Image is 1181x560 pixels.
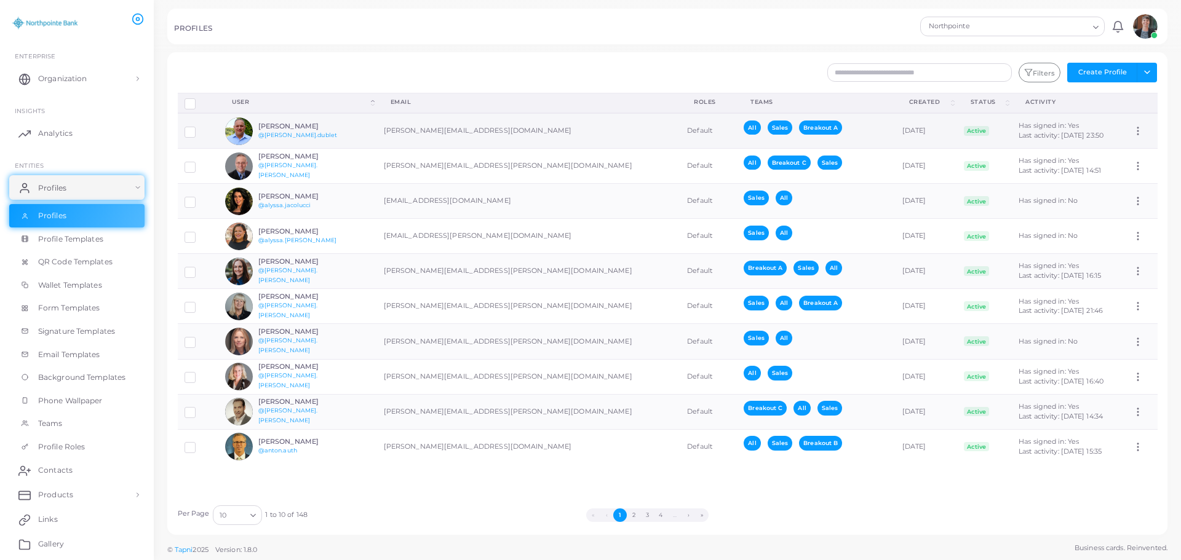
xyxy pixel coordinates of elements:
[964,442,990,452] span: Active
[627,508,640,522] button: Go to page 2
[920,17,1105,36] div: Search for option
[817,156,843,170] span: Sales
[178,93,219,113] th: Row-selection
[680,289,737,324] td: Default
[964,407,990,417] span: Active
[768,436,793,450] span: Sales
[175,545,193,554] a: Tapni
[1019,261,1079,270] span: Has signed in: Yes
[680,184,737,219] td: Default
[1019,402,1079,411] span: Has signed in: Yes
[174,24,212,33] h5: PROFILES
[680,113,737,149] td: Default
[258,293,349,301] h6: [PERSON_NAME]
[258,372,318,388] a: @[PERSON_NAME].[PERSON_NAME]
[776,296,792,310] span: All
[964,336,990,346] span: Active
[9,66,145,91] a: Organization
[744,436,760,450] span: All
[258,447,297,454] a: @anton.auth
[38,234,103,245] span: Profile Templates
[744,331,769,345] span: Sales
[744,156,760,170] span: All
[38,73,87,84] span: Organization
[258,438,349,446] h6: [PERSON_NAME]
[9,435,145,459] a: Profile Roles
[9,507,145,532] a: Links
[1129,14,1161,39] a: avatar
[258,192,349,200] h6: [PERSON_NAME]
[258,398,349,406] h6: [PERSON_NAME]
[38,538,64,550] span: Gallery
[1019,377,1103,385] span: Last activity: [DATE] 16:40
[1019,131,1103,140] span: Last activity: [DATE] 23:50
[38,183,66,194] span: Profiles
[258,237,336,243] a: @alyssa.[PERSON_NAME]
[799,296,842,310] span: Breakout A
[695,508,709,522] button: Go to last page
[640,508,654,522] button: Go to page 3
[225,363,253,390] img: avatar
[38,280,102,291] span: Wallet Templates
[391,98,667,106] div: Email
[680,149,737,184] td: Default
[964,196,990,206] span: Active
[680,394,737,429] td: Default
[896,289,957,324] td: [DATE]
[776,191,792,205] span: All
[680,429,737,464] td: Default
[215,545,258,554] span: Version: 1.8.0
[9,274,145,297] a: Wallet Templates
[964,231,990,241] span: Active
[225,328,253,355] img: avatar
[377,184,681,219] td: [EMAIL_ADDRESS][DOMAIN_NAME]
[896,219,957,254] td: [DATE]
[694,98,723,106] div: Roles
[265,510,308,520] span: 1 to 10 of 148
[258,122,349,130] h6: [PERSON_NAME]
[896,113,957,149] td: [DATE]
[225,152,253,180] img: avatar
[225,293,253,320] img: avatar
[896,324,957,359] td: [DATE]
[909,98,948,106] div: Created
[220,509,226,522] span: 10
[9,175,145,200] a: Profiles
[1019,121,1079,130] span: Has signed in: Yes
[613,508,627,522] button: Go to page 1
[744,226,769,240] span: Sales
[896,359,957,394] td: [DATE]
[38,465,73,476] span: Contacts
[38,441,85,452] span: Profile Roles
[1019,63,1060,82] button: Filters
[1019,166,1101,175] span: Last activity: [DATE] 14:51
[964,126,990,136] span: Active
[1017,20,1088,33] input: Search for option
[228,508,245,522] input: Search for option
[232,98,368,106] div: User
[1019,412,1103,420] span: Last activity: [DATE] 14:34
[225,258,253,285] img: avatar
[9,121,145,146] a: Analytics
[9,296,145,320] a: Form Templates
[308,508,987,522] ul: Pagination
[896,429,957,464] td: [DATE]
[744,366,760,380] span: All
[193,545,208,555] span: 2025
[38,395,103,406] span: Phone Wallpaper
[799,436,842,450] span: Breakout B
[9,320,145,343] a: Signature Templates
[9,343,145,366] a: Email Templates
[9,250,145,274] a: QR Code Templates
[1133,14,1158,39] img: avatar
[964,301,990,311] span: Active
[776,226,792,240] span: All
[768,156,811,170] span: Breakout C
[896,149,957,184] td: [DATE]
[258,227,349,235] h6: [PERSON_NAME]
[744,191,769,205] span: Sales
[225,398,253,425] img: avatar
[1075,543,1167,553] span: Business cards. Reinvented.
[9,366,145,389] a: Background Templates
[15,52,55,60] span: Enterprise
